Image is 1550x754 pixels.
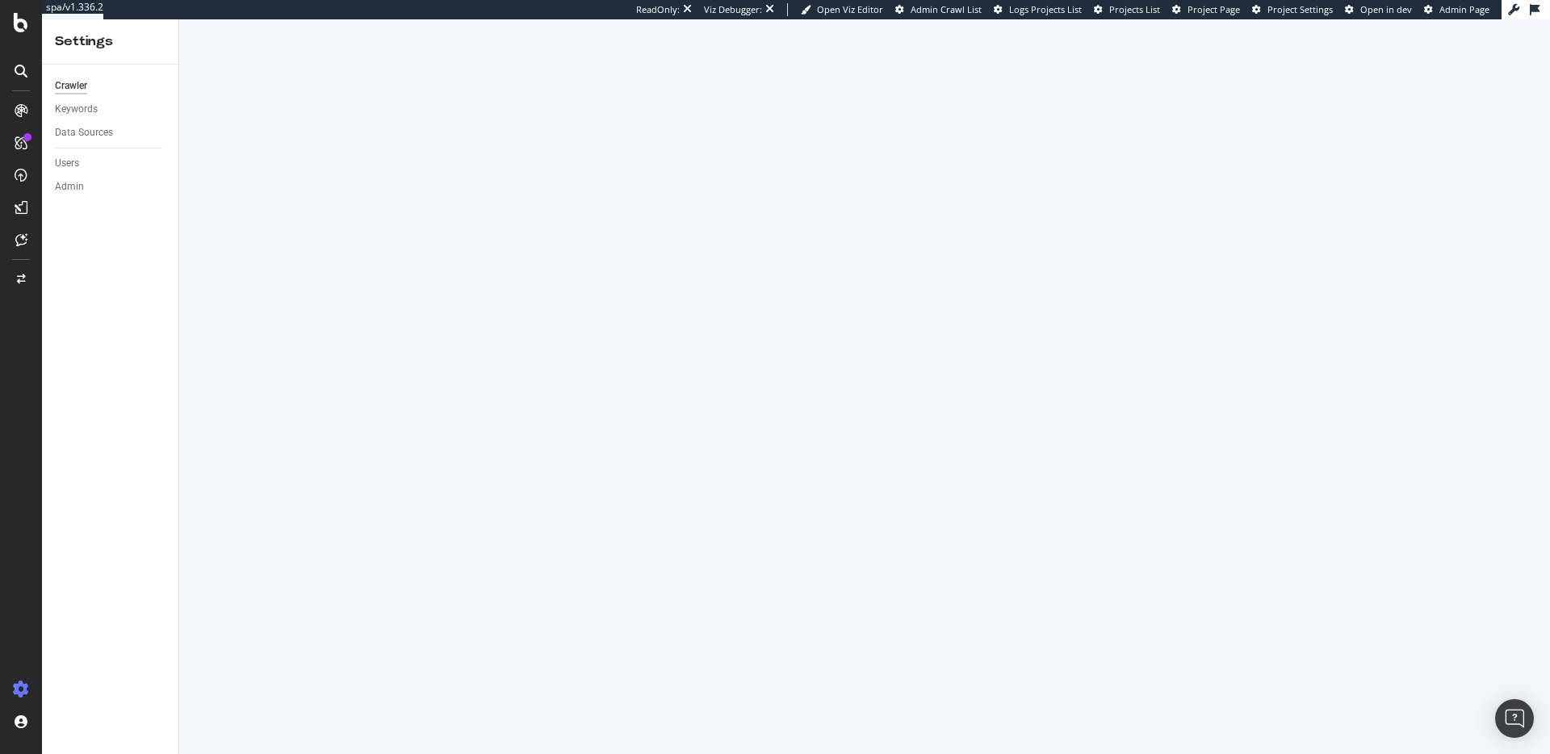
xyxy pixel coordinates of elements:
[55,77,87,94] div: Crawler
[55,77,167,94] a: Crawler
[55,178,167,195] a: Admin
[801,3,883,16] a: Open Viz Editor
[1495,699,1534,738] div: Open Intercom Messenger
[55,32,165,51] div: Settings
[704,3,762,16] div: Viz Debugger:
[1439,3,1489,15] span: Admin Page
[636,3,680,16] div: ReadOnly:
[1188,3,1240,15] span: Project Page
[55,124,113,141] div: Data Sources
[1345,3,1412,16] a: Open in dev
[1009,3,1082,15] span: Logs Projects List
[817,3,883,15] span: Open Viz Editor
[55,101,98,118] div: Keywords
[55,101,167,118] a: Keywords
[55,155,167,172] a: Users
[1252,3,1333,16] a: Project Settings
[911,3,982,15] span: Admin Crawl List
[55,124,167,141] a: Data Sources
[1094,3,1160,16] a: Projects List
[1267,3,1333,15] span: Project Settings
[55,178,84,195] div: Admin
[994,3,1082,16] a: Logs Projects List
[1109,3,1160,15] span: Projects List
[895,3,982,16] a: Admin Crawl List
[1172,3,1240,16] a: Project Page
[55,155,79,172] div: Users
[1424,3,1489,16] a: Admin Page
[1360,3,1412,15] span: Open in dev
